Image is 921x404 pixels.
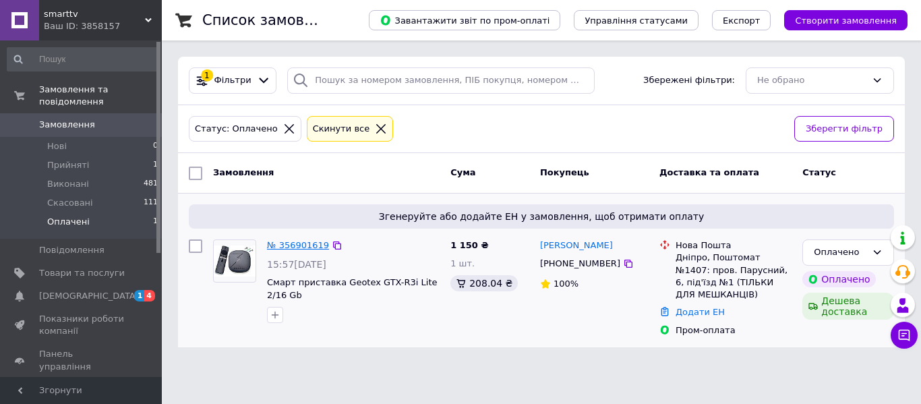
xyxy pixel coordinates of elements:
button: Управління статусами [574,10,699,30]
button: Зберегти фільтр [794,116,894,142]
span: Скасовані [47,197,93,209]
span: Статус [802,167,836,177]
span: Згенеруйте або додайте ЕН у замовлення, щоб отримати оплату [194,210,889,223]
span: Збережені фільтри: [643,74,735,87]
button: Експорт [712,10,771,30]
div: Статус: Оплачено [192,122,280,136]
span: 481 [144,178,158,190]
button: Чат з покупцем [891,322,918,349]
span: Замовлення [213,167,274,177]
span: 1 150 ₴ [450,240,488,250]
span: Доставка та оплата [659,167,759,177]
button: Створити замовлення [784,10,908,30]
span: 1 [134,290,145,301]
span: Замовлення [39,119,95,131]
a: Смарт приставка Geotex GTX-R3i Lite 2/16 Gb [267,277,438,300]
span: Прийняті [47,159,89,171]
div: 1 [201,69,213,82]
span: 1 [153,216,158,228]
a: Додати ЕН [676,307,725,317]
span: Покупець [540,167,589,177]
div: [PHONE_NUMBER] [537,255,623,272]
div: Пром-оплата [676,324,792,337]
span: Виконані [47,178,89,190]
img: Фото товару [214,246,256,277]
span: 0 [153,140,158,152]
span: 15:57[DATE] [267,259,326,270]
span: Управління статусами [585,16,688,26]
span: 100% [554,279,578,289]
span: Нові [47,140,67,152]
span: Завантажити звіт по пром-оплаті [380,14,549,26]
a: № 356901619 [267,240,329,250]
a: Фото товару [213,239,256,283]
h1: Список замовлень [202,12,339,28]
span: Оплачені [47,216,90,228]
div: Дніпро, Поштомат №1407: пров. Парусний, 6, під'їзд №1 (ТІЛЬКИ ДЛЯ МЕШКАНЦІВ) [676,252,792,301]
span: Повідомлення [39,244,105,256]
span: Показники роботи компанії [39,313,125,337]
span: Замовлення та повідомлення [39,84,162,108]
div: Оплачено [802,271,875,287]
input: Пошук [7,47,159,71]
div: Оплачено [814,246,866,260]
span: Cума [450,167,475,177]
input: Пошук за номером замовлення, ПІБ покупця, номером телефону, Email, номером накладної [287,67,595,94]
span: 111 [144,197,158,209]
div: Не обрано [757,74,866,88]
div: Cкинути все [310,122,373,136]
button: Завантажити звіт по пром-оплаті [369,10,560,30]
div: 208.04 ₴ [450,275,518,291]
span: 1 шт. [450,258,475,268]
span: Створити замовлення [795,16,897,26]
span: Панель управління [39,348,125,372]
div: Нова Пошта [676,239,792,252]
span: Експорт [723,16,761,26]
a: Створити замовлення [771,15,908,25]
span: 1 [153,159,158,171]
span: Товари та послуги [39,267,125,279]
span: smarttv [44,8,145,20]
span: Зберегти фільтр [806,122,883,136]
span: 4 [144,290,155,301]
span: Фільтри [214,74,251,87]
div: Дешева доставка [802,293,894,320]
span: [DEMOGRAPHIC_DATA] [39,290,139,302]
a: [PERSON_NAME] [540,239,613,252]
div: Ваш ID: 3858157 [44,20,162,32]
